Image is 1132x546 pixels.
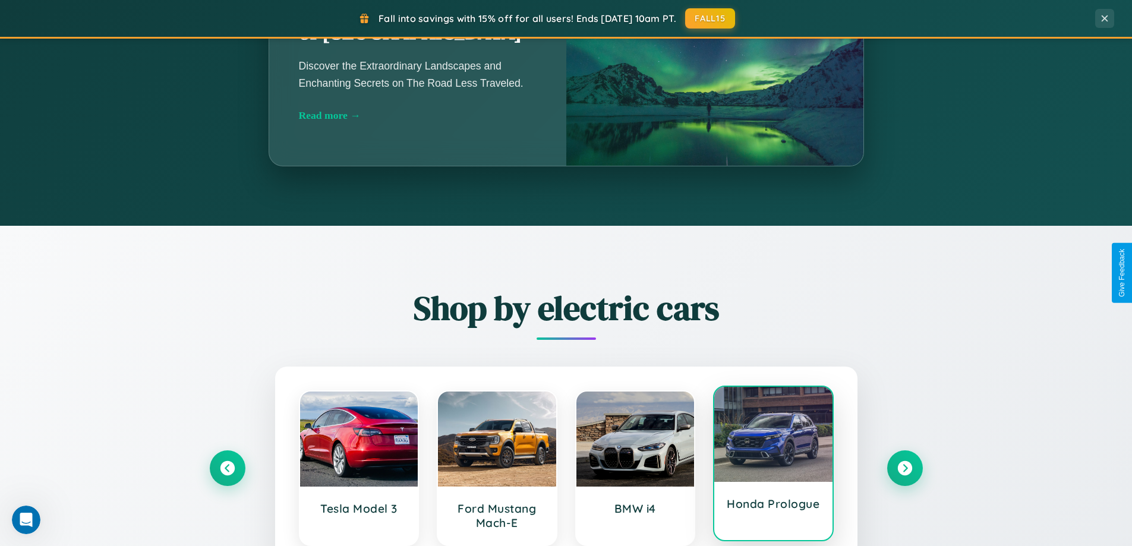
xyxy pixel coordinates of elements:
[210,285,923,331] h2: Shop by electric cars
[299,58,537,91] p: Discover the Extraordinary Landscapes and Enchanting Secrets on The Road Less Traveled.
[1118,249,1126,297] div: Give Feedback
[12,506,40,534] iframe: Intercom live chat
[450,501,544,530] h3: Ford Mustang Mach-E
[379,12,676,24] span: Fall into savings with 15% off for all users! Ends [DATE] 10am PT.
[588,501,683,516] h3: BMW i4
[685,8,735,29] button: FALL15
[312,501,406,516] h3: Tesla Model 3
[299,109,537,122] div: Read more →
[726,497,821,511] h3: Honda Prologue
